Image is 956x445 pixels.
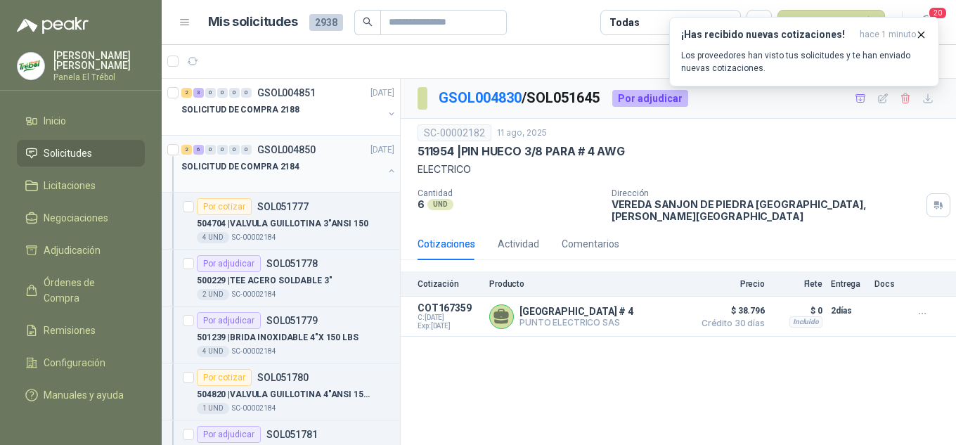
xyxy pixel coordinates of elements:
[17,269,145,311] a: Órdenes de Compra
[44,355,105,370] span: Configuración
[266,316,318,325] p: SOL051779
[370,143,394,157] p: [DATE]
[266,430,318,439] p: SOL051781
[197,255,261,272] div: Por adjudicar
[197,198,252,215] div: Por cotizar
[489,279,686,289] p: Producto
[17,140,145,167] a: Solicitudes
[777,10,885,35] button: Nueva solicitud
[241,145,252,155] div: 0
[498,236,539,252] div: Actividad
[418,302,481,314] p: COT167359
[427,199,453,210] div: UND
[229,145,240,155] div: 0
[197,331,358,344] p: 501239 | BRIDA INOXIDABLE 4"X 150 LBS
[197,274,332,288] p: 500229 | TEE ACERO SOLDABLE 3"
[17,108,145,134] a: Inicio
[44,323,96,338] span: Remisiones
[53,73,145,82] p: Panela El Trébol
[681,49,927,75] p: Los proveedores han visto tus solicitudes y te han enviado nuevas cotizaciones.
[418,144,625,159] p: 511954 | PIN HUECO 3/8 PARA # 4 AWG
[519,306,633,317] p: [GEOGRAPHIC_DATA] # 4
[519,317,633,328] p: PUNTO ELECTRICO SAS
[695,319,765,328] span: Crédito 30 días
[695,302,765,319] span: $ 38.796
[609,15,639,30] div: Todas
[44,113,66,129] span: Inicio
[44,243,101,258] span: Adjudicación
[17,17,89,34] img: Logo peakr
[418,198,425,210] p: 6
[44,210,108,226] span: Negociaciones
[217,145,228,155] div: 0
[17,349,145,376] a: Configuración
[17,237,145,264] a: Adjudicación
[612,90,688,107] div: Por adjudicar
[217,88,228,98] div: 0
[197,426,261,443] div: Por adjudicar
[874,279,903,289] p: Docs
[181,88,192,98] div: 2
[789,316,822,328] div: Incluido
[241,88,252,98] div: 0
[257,88,316,98] p: GSOL004851
[162,193,400,250] a: Por cotizarSOL051777504704 |VALVULA GUILLOTINA 3"ANSI 1504 UNDSC-00002184
[193,145,204,155] div: 6
[418,279,481,289] p: Cotización
[773,279,822,289] p: Flete
[232,289,276,300] p: SC-00002184
[44,178,96,193] span: Licitaciones
[193,88,204,98] div: 3
[562,236,619,252] div: Comentarios
[681,29,854,41] h3: ¡Has recibido nuevas cotizaciones!
[44,387,124,403] span: Manuales y ayuda
[17,205,145,231] a: Negociaciones
[181,145,192,155] div: 2
[208,12,298,32] h1: Mis solicitudes
[205,145,216,155] div: 0
[181,160,299,174] p: SOLICITUD DE COMPRA 2184
[44,146,92,161] span: Solicitudes
[197,388,372,401] p: 504820 | VALVULA GUILLOTINA 4"ANSI 150 CUERPO HIERRO/CUCHILLA
[197,346,229,357] div: 4 UND
[17,317,145,344] a: Remisiones
[162,250,400,307] a: Por adjudicarSOL051778500229 |TEE ACERO SOLDABLE 3"2 UNDSC-00002184
[914,10,939,35] button: 20
[53,51,145,70] p: [PERSON_NAME] [PERSON_NAME]
[439,89,522,106] a: GSOL004830
[44,275,131,306] span: Órdenes de Compra
[257,202,309,212] p: SOL051777
[197,289,229,300] div: 2 UND
[257,145,316,155] p: GSOL004850
[418,322,481,330] span: Exp: [DATE]
[197,369,252,386] div: Por cotizar
[370,86,394,100] p: [DATE]
[669,17,939,86] button: ¡Has recibido nuevas cotizaciones!hace 1 minuto Los proveedores han visto tus solicitudes y te ha...
[418,188,600,198] p: Cantidad
[205,88,216,98] div: 0
[232,232,276,243] p: SC-00002184
[418,162,939,177] p: ELECTRICO
[197,403,229,414] div: 1 UND
[418,314,481,322] span: C: [DATE]
[860,29,916,41] span: hace 1 minuto
[181,141,397,186] a: 2 6 0 0 0 0 GSOL004850[DATE] SOLICITUD DE COMPRA 2184
[612,198,921,222] p: VEREDA SANJON DE PIEDRA [GEOGRAPHIC_DATA] , [PERSON_NAME][GEOGRAPHIC_DATA]
[17,172,145,199] a: Licitaciones
[232,346,276,357] p: SC-00002184
[418,236,475,252] div: Cotizaciones
[439,87,601,109] p: / SOL051645
[162,363,400,420] a: Por cotizarSOL051780504820 |VALVULA GUILLOTINA 4"ANSI 150 CUERPO HIERRO/CUCHILLA1 UNDSC-00002184
[612,188,921,198] p: Dirección
[197,217,368,231] p: 504704 | VALVULA GUILLOTINA 3"ANSI 150
[831,279,866,289] p: Entrega
[162,307,400,363] a: Por adjudicarSOL051779501239 |BRIDA INOXIDABLE 4"X 150 LBS4 UNDSC-00002184
[197,312,261,329] div: Por adjudicar
[18,53,44,79] img: Company Logo
[773,302,822,319] p: $ 0
[497,127,547,140] p: 11 ago, 2025
[17,382,145,408] a: Manuales y ayuda
[232,403,276,414] p: SC-00002184
[266,259,318,269] p: SOL051778
[197,232,229,243] div: 4 UND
